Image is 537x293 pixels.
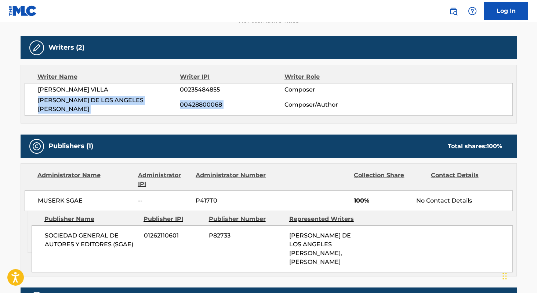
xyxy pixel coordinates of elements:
[209,215,284,224] div: Publisher Number
[48,43,84,52] h5: Writers (2)
[138,196,190,205] span: --
[465,4,480,18] div: Help
[144,215,203,224] div: Publisher IPI
[500,258,537,293] div: Widget de chat
[37,171,133,189] div: Administrator Name
[209,231,284,240] span: P82733
[446,4,461,18] a: Public Search
[289,232,351,265] span: [PERSON_NAME] DE LOS ANGELES [PERSON_NAME], [PERSON_NAME]
[9,6,37,16] img: MLC Logo
[354,196,411,205] span: 100%
[138,171,190,189] div: Administrator IPI
[500,258,537,293] iframe: Chat Widget
[38,96,180,114] span: [PERSON_NAME] DE LOS ANGELES [PERSON_NAME]
[180,72,284,81] div: Writer IPI
[45,231,138,249] span: SOCIEDAD GENERAL DE AUTORES Y EDITORES (SGAE)
[431,171,502,189] div: Contact Details
[32,142,41,151] img: Publishers
[448,142,502,151] div: Total shares:
[196,196,267,205] span: P417T0
[289,215,364,224] div: Represented Writers
[180,100,284,109] span: 00428800068
[284,100,380,109] span: Composer/Author
[284,72,380,81] div: Writer Role
[44,215,138,224] div: Publisher Name
[144,231,203,240] span: 01262110601
[38,196,133,205] span: MUSERK SGAE
[502,265,507,287] div: Arrastar
[48,142,93,150] h5: Publishers (1)
[284,85,380,94] span: Composer
[484,2,528,20] a: Log In
[468,7,477,15] img: help
[196,171,267,189] div: Administrator Number
[38,85,180,94] span: [PERSON_NAME] VILLA
[180,85,284,94] span: 00235484855
[416,196,512,205] div: No Contact Details
[32,43,41,52] img: Writers
[37,72,180,81] div: Writer Name
[487,143,502,150] span: 100 %
[449,7,458,15] img: search
[354,171,425,189] div: Collection Share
